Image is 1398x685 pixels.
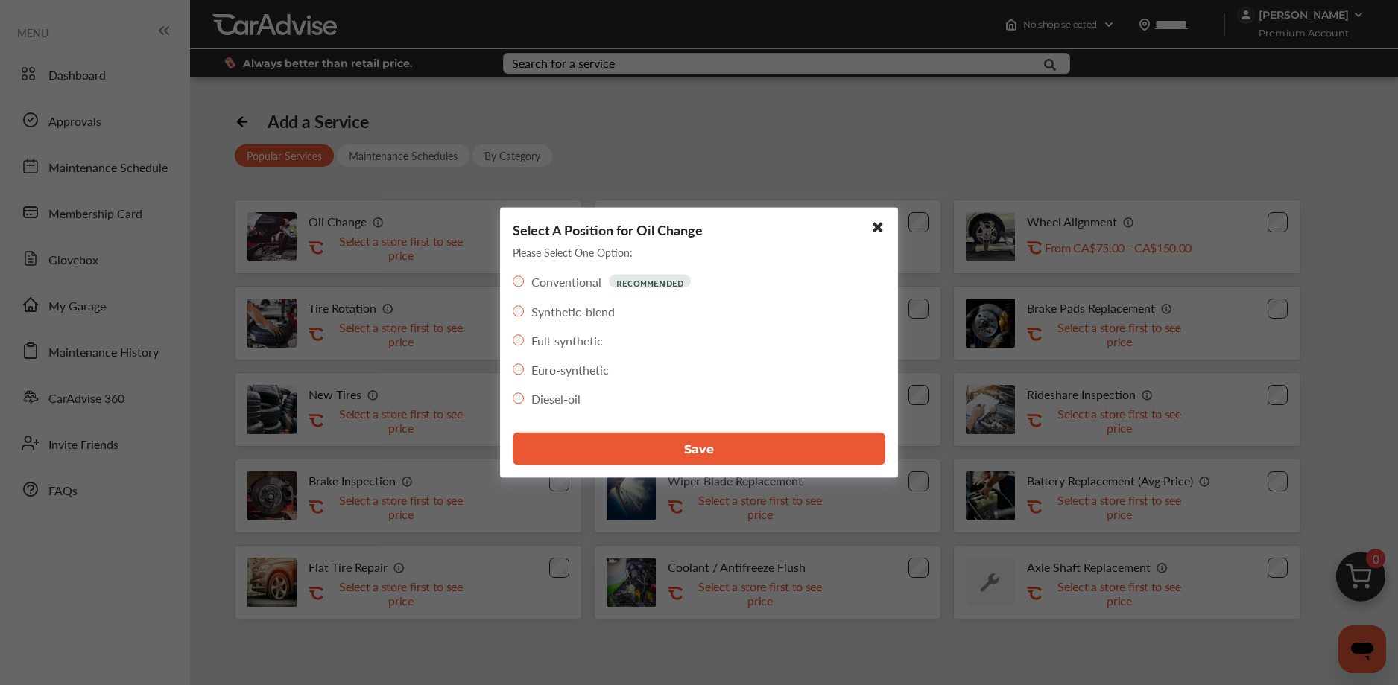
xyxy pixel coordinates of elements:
[531,273,601,290] label: Conventional
[513,220,703,239] p: Select A Position for Oil Change
[531,390,581,407] label: Diesel-oil
[609,275,691,288] p: RECOMMENDED
[513,433,885,465] button: Save
[513,245,633,260] p: Please Select One Option:
[684,442,714,456] span: Save
[531,303,615,320] label: Synthetic-blend
[531,361,609,378] label: Euro-synthetic
[531,332,603,349] label: Full-synthetic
